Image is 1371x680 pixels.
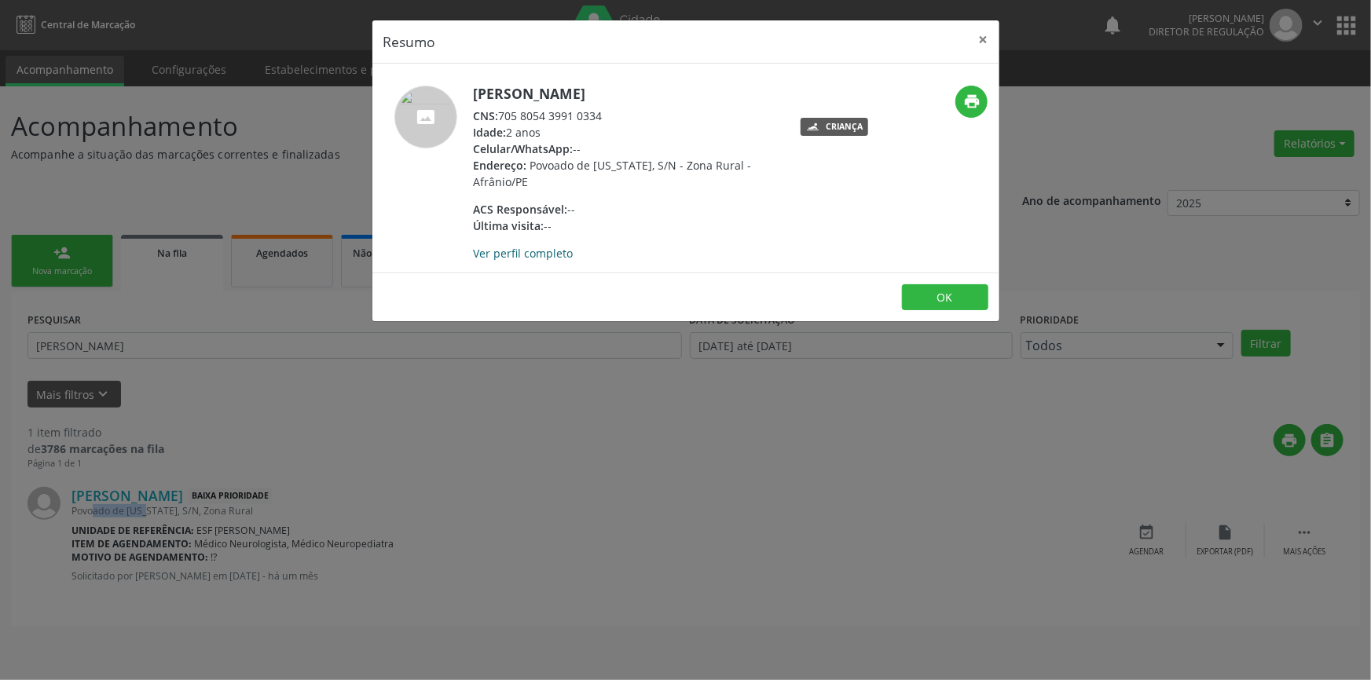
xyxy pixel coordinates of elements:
[474,141,779,157] div: --
[474,218,544,233] span: Última visita:
[474,158,752,189] span: Povoado de [US_STATE], S/N - Zona Rural - Afrânio/PE
[474,141,574,156] span: Celular/WhatsApp:
[474,246,574,261] a: Ver perfil completo
[955,86,988,118] button: print
[902,284,988,311] button: OK
[826,122,863,131] div: Criança
[474,86,779,102] h5: [PERSON_NAME]
[474,218,779,234] div: --
[474,125,507,140] span: Idade:
[474,201,779,218] div: --
[963,93,981,110] i: print
[474,108,499,123] span: CNS:
[474,108,779,124] div: 705 8054 3991 0334
[474,124,779,141] div: 2 anos
[474,202,568,217] span: ACS Responsável:
[383,31,436,52] h5: Resumo
[394,86,457,148] img: accompaniment
[474,158,527,173] span: Endereço:
[968,20,999,59] button: Close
